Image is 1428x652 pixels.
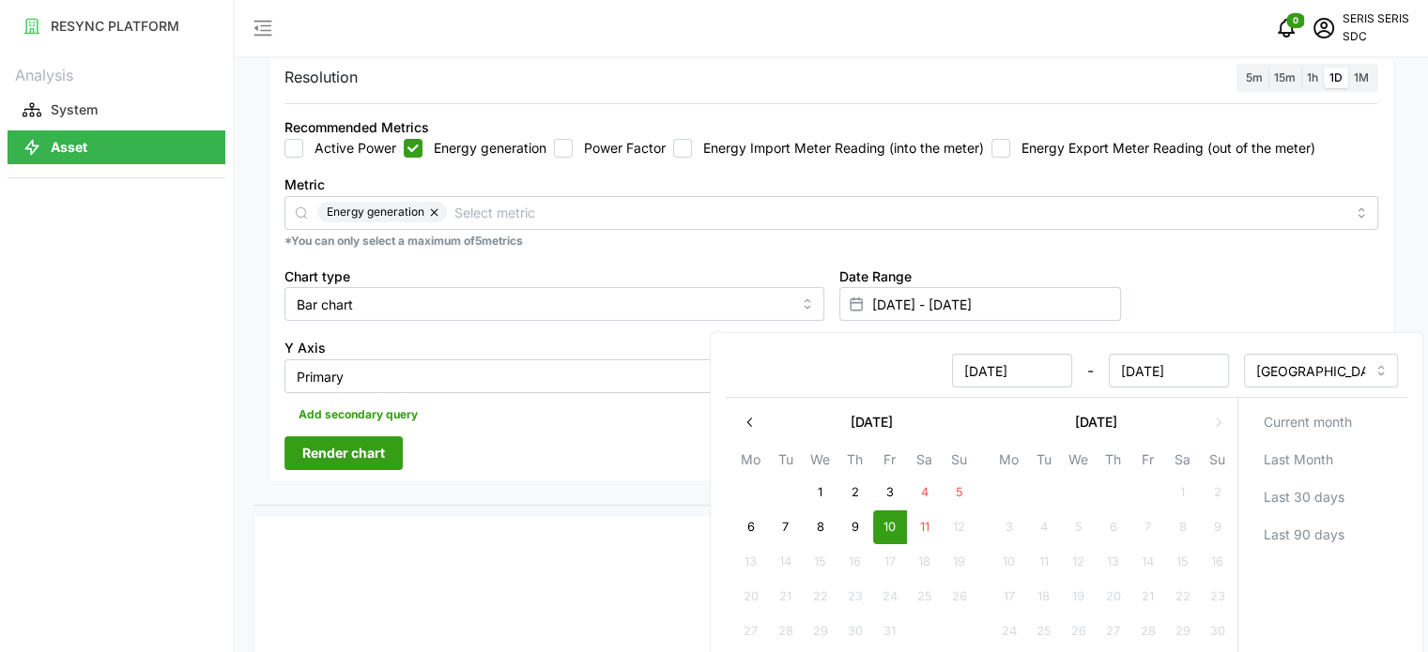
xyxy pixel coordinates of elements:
input: Select metric [454,202,1345,222]
div: - [735,354,1229,387]
button: 8 October 2025 [803,510,837,544]
button: 21 October 2025 [768,580,802,614]
button: 14 October 2025 [768,545,802,579]
label: Chart type [284,266,350,287]
button: 29 November 2025 [1165,614,1199,648]
p: Asset [51,138,87,157]
button: 26 November 2025 [1061,614,1095,648]
label: Energy Export Meter Reading (out of the meter) [1010,139,1315,158]
button: 4 November 2025 [1026,510,1060,544]
button: 23 October 2025 [837,580,871,614]
button: 8 November 2025 [1165,510,1199,544]
button: 12 October 2025 [942,510,975,544]
button: 23 November 2025 [1200,580,1234,614]
button: 2 October 2025 [837,476,871,509]
button: 16 November 2025 [1200,545,1234,579]
button: 20 October 2025 [733,580,767,614]
input: Select chart type [284,287,824,321]
button: 30 October 2025 [837,614,871,648]
button: 18 November 2025 [1026,580,1060,614]
button: notifications [1267,9,1305,47]
button: 13 October 2025 [733,545,767,579]
label: Y Axis [284,338,326,358]
button: 10 October 2025 [872,510,906,544]
button: [DATE] [767,405,976,439]
button: 27 October 2025 [733,614,767,648]
button: 1 October 2025 [803,476,837,509]
p: RESYNC PLATFORM [51,17,179,36]
button: 18 October 2025 [907,545,941,579]
button: Asset [8,130,225,164]
th: We [1061,448,1096,476]
button: Add secondary query [284,401,432,429]
p: Analysis [8,60,225,87]
button: 9 October 2025 [837,510,871,544]
span: Add secondary query [299,402,418,428]
span: Render chart [302,437,385,469]
th: Su [942,448,976,476]
p: *You can only select a maximum of 5 metrics [284,234,1378,250]
button: 2 November 2025 [1200,476,1234,509]
button: 25 November 2025 [1026,614,1060,648]
input: Select date range [839,287,1121,321]
label: Energy Import Meter Reading (into the meter) [692,139,984,158]
label: Power Factor [573,139,666,158]
span: Last 90 days [1263,519,1344,551]
th: Tu [1026,448,1061,476]
button: 6 November 2025 [1096,510,1129,544]
th: Th [1096,448,1130,476]
th: Fr [1130,448,1165,476]
button: 21 November 2025 [1130,580,1164,614]
th: Mo [991,448,1026,476]
p: SERIS SERIS [1343,10,1409,28]
span: 0 [1293,14,1298,27]
th: Th [837,448,872,476]
button: 4 October 2025 [907,476,941,509]
button: 3 October 2025 [872,476,906,509]
button: 22 October 2025 [803,580,837,614]
span: Last 30 days [1263,481,1344,513]
div: Settings [253,47,1409,506]
button: 3 November 2025 [991,510,1025,544]
button: 30 November 2025 [1200,614,1234,648]
th: Fr [872,448,907,476]
button: 16 October 2025 [837,545,871,579]
th: Tu [768,448,803,476]
button: 26 October 2025 [942,580,975,614]
button: 31 October 2025 [872,614,906,648]
button: 15 November 2025 [1165,545,1199,579]
span: 5m [1246,70,1263,84]
label: Active Power [303,139,396,158]
button: 14 November 2025 [1130,545,1164,579]
span: 1M [1354,70,1369,84]
button: 28 October 2025 [768,614,802,648]
p: Resolution [284,66,358,89]
th: Sa [1165,448,1200,476]
button: [DATE] [991,405,1201,439]
span: Current month [1263,406,1351,438]
button: Last 30 days [1245,480,1400,514]
a: Asset [8,129,225,166]
button: 7 November 2025 [1130,510,1164,544]
button: 11 November 2025 [1026,545,1060,579]
span: Energy generation [327,202,424,222]
button: RESYNC PLATFORM [8,9,225,43]
button: Last Month [1245,443,1400,477]
button: Render chart [284,436,403,470]
th: Su [1200,448,1235,476]
button: System [8,93,225,127]
p: SDC [1343,28,1409,46]
a: System [8,91,225,129]
button: 12 November 2025 [1061,545,1095,579]
label: Metric [284,174,325,195]
button: 11 October 2025 [907,510,941,544]
th: Mo [733,448,768,476]
label: Energy generation [422,139,546,158]
button: 29 October 2025 [803,614,837,648]
th: Sa [907,448,942,476]
button: 6 October 2025 [733,510,767,544]
span: Last Month [1263,444,1332,476]
button: 5 October 2025 [942,476,975,509]
button: Current month [1245,405,1400,439]
span: 1h [1307,70,1318,84]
